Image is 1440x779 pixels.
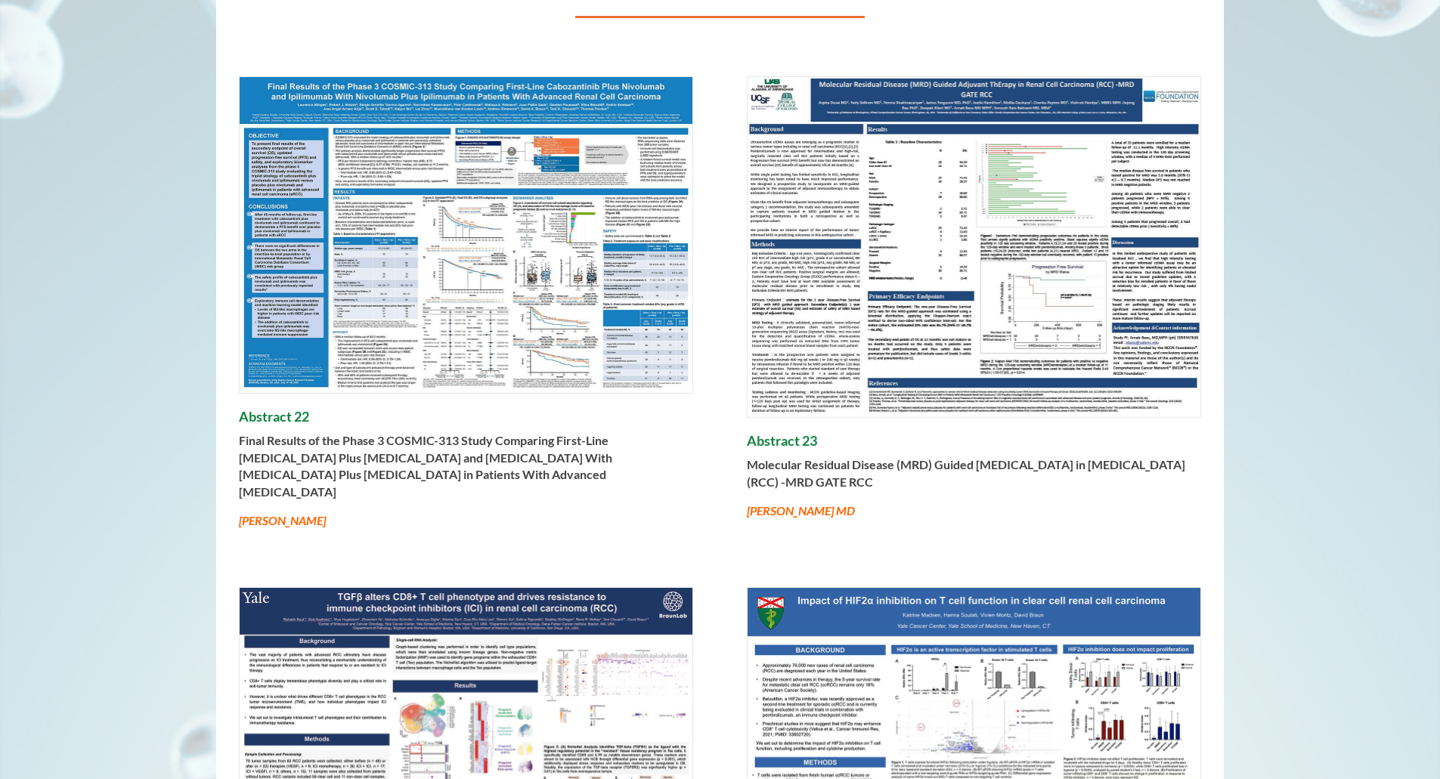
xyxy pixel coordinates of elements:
[747,457,1185,488] strong: Molecular Residual Disease (MRD) Guided [MEDICAL_DATA] in [MEDICAL_DATA] (RCC) -MRD GATE RCC
[239,513,326,527] em: [PERSON_NAME]
[747,433,1202,457] h4: Abstract 23
[239,433,612,498] b: Final Results of the Phase 3 COSMIC-313 Study Comparing First-Line [MEDICAL_DATA] Plus [MEDICAL_D...
[239,409,694,433] h4: Abstract 22
[747,503,855,518] em: [PERSON_NAME] MD
[240,77,693,393] img: 22_Albiges_Laurence
[748,77,1201,417] img: 23_Desai_Arpita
